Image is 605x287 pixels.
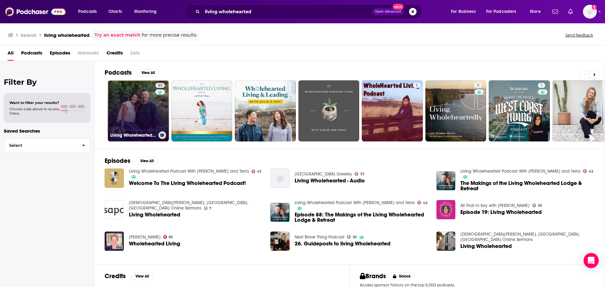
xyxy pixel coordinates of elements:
[191,4,428,19] div: Search podcasts, credits, & more...
[105,169,124,188] img: Welcome To The Living Wholehearted Podcast!
[295,171,352,177] a: City Lights Church Greeley
[347,235,357,239] a: 26
[375,10,401,13] span: Open Advanced
[295,178,365,183] a: Living Wholehearted - Audio
[107,48,123,61] a: Credits
[583,5,597,19] button: Show profile menu
[130,7,165,17] button: open menu
[550,6,561,17] a: Show notifications dropdown
[295,200,415,205] a: Living Wholehearted Podcast With Jeff and Terra
[129,169,249,174] a: Living Wholehearted Podcast With Jeff and Terra
[362,80,423,141] a: 5
[270,169,290,188] img: Living Wholehearted - Audio
[105,69,159,77] a: PodcastsView All
[135,157,158,165] button: View All
[74,7,105,17] button: open menu
[532,204,542,207] a: 29
[413,83,420,88] a: 5
[460,244,512,249] a: Living Wholehearted
[8,48,14,61] span: All
[417,201,428,204] a: 43
[416,83,418,89] span: 5
[78,48,99,61] span: Networks
[204,206,212,210] a: 7
[460,232,580,242] a: St. Andrew's Presbyterian Church, Houston, TX Online Sermons
[583,5,597,19] span: Logged in as agoldsmithwissman
[489,80,550,141] a: 1
[583,5,597,19] img: User Profile
[526,7,549,17] button: open menu
[21,32,37,38] h3: Search
[21,48,42,61] span: Podcasts
[4,77,90,87] h2: Filter By
[142,32,196,39] span: for more precise results
[130,48,140,61] span: Lists
[105,200,124,219] img: Living Wholehearted
[295,241,390,246] a: 26. Guideposts to living Wholehearted
[5,6,66,18] a: Podchaser - Follow, Share and Rate Podcasts
[389,273,415,280] button: Unlock
[155,83,165,88] a: 43
[393,4,404,10] span: New
[44,32,89,38] h3: living wholehearted
[105,157,130,165] h2: Episodes
[129,241,180,246] a: Wholehearted Living
[129,181,246,186] a: Welcome To The Living Wholehearted Podcast!
[9,100,59,105] span: Want to filter your results?
[129,212,180,217] a: Living Wholehearted
[105,272,153,280] a: CreditsView All
[163,235,173,239] a: 85
[538,204,542,207] span: 29
[105,69,132,77] h2: Podcasts
[589,170,593,173] span: 43
[447,7,484,17] button: open menu
[50,48,70,61] a: Episodes
[4,143,77,147] span: Select
[209,207,211,210] span: 7
[436,232,456,251] img: Living Wholehearted
[540,83,543,89] span: 1
[270,203,290,222] img: Episode 88: The Makings of the Living Wholehearted Lodge & Retreat
[9,107,59,116] span: Choose a tab above to access filters.
[584,253,599,268] div: Open Intercom Messenger
[105,272,126,280] h2: Credits
[270,232,290,251] img: 26. Guideposts to living Wholehearted
[360,272,386,280] h2: Brands
[95,32,141,39] a: Try an exact match
[460,169,580,174] a: Living Wholehearted Podcast With Jeff and Terra
[425,80,487,141] a: 5
[360,173,364,175] span: 32
[353,236,357,238] span: 26
[169,236,173,238] span: 85
[436,200,456,219] img: Episode 19: Living Wholehearted
[295,212,429,223] span: Episode 88: The Makings of the Living Wholehearted Lodge & Retreat
[482,7,526,17] button: open menu
[460,210,542,215] span: Episode 19: Living Wholehearted
[158,83,162,89] span: 43
[583,169,593,173] a: 43
[251,169,262,173] a: 43
[257,170,262,173] span: 43
[566,6,575,17] a: Show notifications dropdown
[451,7,476,16] span: For Business
[105,232,124,251] img: Wholehearted Living
[460,181,595,191] a: The Makings of the Living Wholehearted Lodge & Retreat
[475,83,482,88] a: 5
[78,7,97,16] span: Podcasts
[104,7,126,17] a: Charts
